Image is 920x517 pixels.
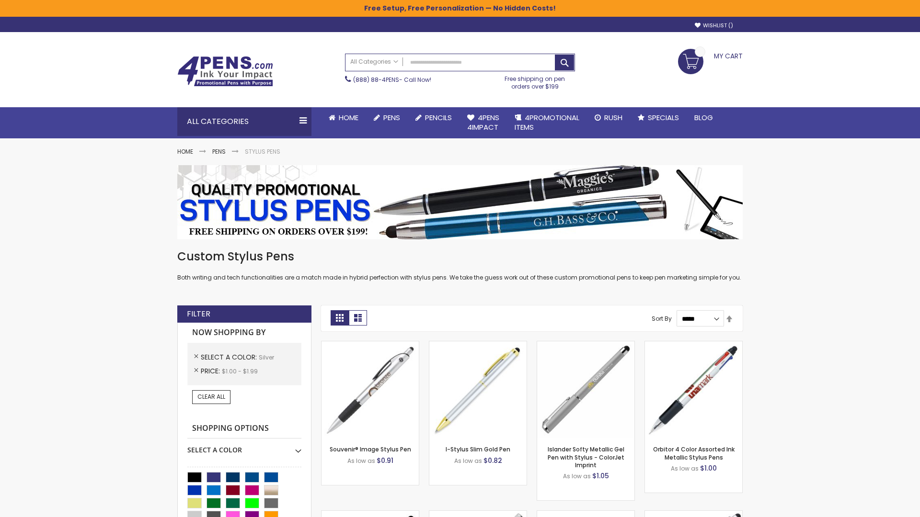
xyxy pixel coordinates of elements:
[322,341,419,438] img: Souvenir® Image Stylus Pen-Silver
[653,445,735,461] a: Orbitor 4 Color Assorted Ink Metallic Stylus Pens
[187,438,301,455] div: Select A Color
[201,352,259,362] span: Select A Color
[483,456,502,465] span: $0.82
[197,393,225,401] span: Clear All
[630,107,687,128] a: Specials
[592,471,609,481] span: $1.05
[383,112,400,123] span: Pens
[177,165,743,239] img: Stylus Pens
[467,112,499,132] span: 4Pens 4impact
[331,310,349,326] strong: Grid
[460,107,507,138] a: 4Pens4impact
[245,147,280,156] strong: Stylus Pens
[687,107,721,128] a: Blog
[177,56,273,87] img: 4Pens Custom Pens and Promotional Products
[604,112,622,123] span: Rush
[259,353,274,361] span: Silver
[345,54,403,70] a: All Categories
[177,249,743,264] h1: Custom Stylus Pens
[537,341,634,349] a: Islander Softy Metallic Gel Pen with Stylus - ColorJet Imprint-Silver
[177,107,311,136] div: All Categories
[192,390,230,404] a: Clear All
[353,76,431,84] span: - Call Now!
[507,107,587,138] a: 4PROMOTIONALITEMS
[187,309,210,319] strong: Filter
[648,112,679,123] span: Specials
[222,367,258,375] span: $1.00 - $1.99
[201,366,222,376] span: Price
[187,323,301,343] strong: Now Shopping by
[429,341,527,349] a: I-Stylus-Slim-Gold-Silver
[587,107,630,128] a: Rush
[366,107,408,128] a: Pens
[212,147,226,156] a: Pens
[652,315,672,323] label: Sort By
[339,112,358,123] span: Home
[322,341,419,349] a: Souvenir® Image Stylus Pen-Silver
[177,147,193,156] a: Home
[350,58,398,66] span: All Categories
[446,445,510,453] a: I-Stylus Slim Gold Pen
[429,341,527,438] img: I-Stylus-Slim-Gold-Silver
[353,76,399,84] a: (888) 88-4PENS
[695,22,733,29] a: Wishlist
[548,445,624,469] a: Islander Softy Metallic Gel Pen with Stylus - ColorJet Imprint
[377,456,393,465] span: $0.91
[671,464,699,472] span: As low as
[425,112,452,123] span: Pencils
[187,418,301,439] strong: Shopping Options
[330,445,411,453] a: Souvenir® Image Stylus Pen
[537,341,634,438] img: Islander Softy Metallic Gel Pen with Stylus - ColorJet Imprint-Silver
[321,107,366,128] a: Home
[347,457,375,465] span: As low as
[177,249,743,282] div: Both writing and tech functionalities are a match made in hybrid perfection with stylus pens. We ...
[408,107,460,128] a: Pencils
[454,457,482,465] span: As low as
[563,472,591,480] span: As low as
[645,341,742,438] img: Orbitor 4 Color Assorted Ink Metallic Stylus Pens-Silver
[495,71,575,90] div: Free shipping on pen orders over $199
[515,112,579,132] span: 4PROMOTIONAL ITEMS
[700,463,717,473] span: $1.00
[694,112,713,123] span: Blog
[645,341,742,349] a: Orbitor 4 Color Assorted Ink Metallic Stylus Pens-Silver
